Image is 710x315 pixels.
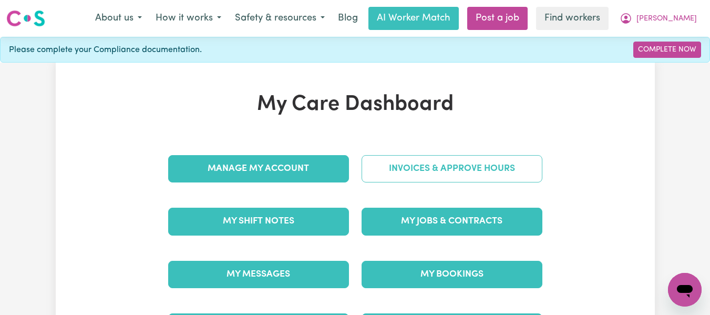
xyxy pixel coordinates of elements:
[168,261,349,288] a: My Messages
[613,7,704,29] button: My Account
[362,208,542,235] a: My Jobs & Contracts
[536,7,609,30] a: Find workers
[633,42,701,58] a: Complete Now
[368,7,459,30] a: AI Worker Match
[168,155,349,182] a: Manage My Account
[88,7,149,29] button: About us
[228,7,332,29] button: Safety & resources
[6,9,45,28] img: Careseekers logo
[332,7,364,30] a: Blog
[636,13,697,25] span: [PERSON_NAME]
[362,261,542,288] a: My Bookings
[467,7,528,30] a: Post a job
[149,7,228,29] button: How it works
[668,273,702,307] iframe: Button to launch messaging window
[168,208,349,235] a: My Shift Notes
[9,44,202,56] span: Please complete your Compliance documentation.
[362,155,542,182] a: Invoices & Approve Hours
[162,92,549,117] h1: My Care Dashboard
[6,6,45,31] a: Careseekers logo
